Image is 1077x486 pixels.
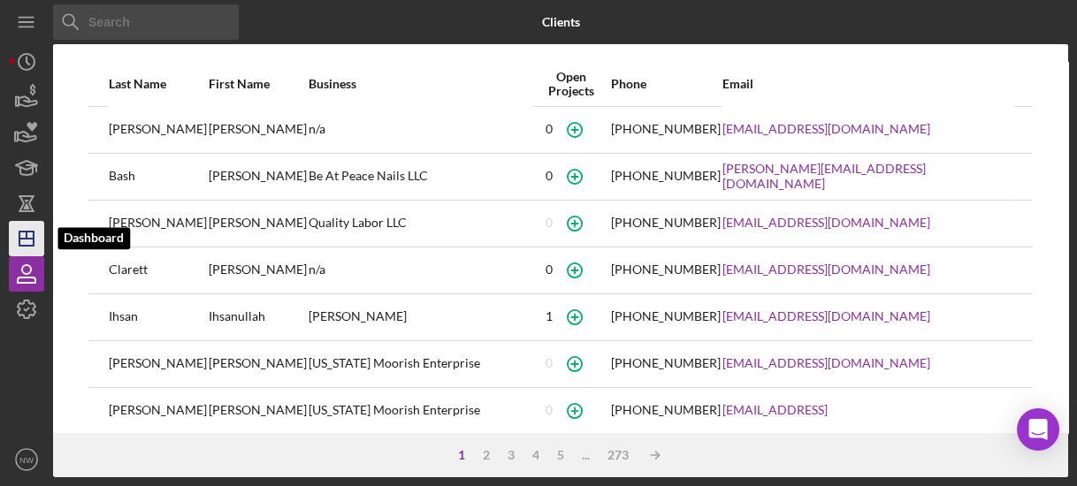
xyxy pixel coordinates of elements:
div: n/a [309,108,531,152]
div: [PHONE_NUMBER] [611,356,721,370]
div: 2 [474,448,499,462]
div: Bash [109,155,207,199]
div: [PERSON_NAME] [209,248,307,292]
text: NW [19,455,34,465]
div: 1 [449,448,474,462]
div: 0 [546,262,553,277]
div: [PHONE_NUMBER] [611,262,721,277]
div: 0 [546,169,553,183]
div: [US_STATE] Moorish Enterprise [309,342,531,386]
div: 5 [548,448,573,462]
div: Open Projects [533,70,610,98]
div: [PERSON_NAME] [109,389,207,433]
div: [PHONE_NUMBER] [611,122,721,136]
a: [EMAIL_ADDRESS][DOMAIN_NAME] [722,262,930,277]
div: [PERSON_NAME] [109,201,207,246]
div: Be At Peace Nails LLC [309,155,531,199]
div: 3 [499,448,523,462]
div: Phone [611,77,721,91]
div: 0 [546,403,553,417]
div: Ihsanullah [209,295,307,339]
div: 4 [523,448,548,462]
div: [PERSON_NAME] [209,389,307,433]
div: 0 [546,356,553,370]
div: [PERSON_NAME] [209,342,307,386]
div: ... [573,448,599,462]
div: 0 [546,122,553,136]
div: [PERSON_NAME] [209,155,307,199]
a: [EMAIL_ADDRESS][DOMAIN_NAME] [722,309,930,323]
a: [EMAIL_ADDRESS] [722,403,828,417]
div: [US_STATE] Moorish Enterprise [309,389,531,433]
div: 273 [599,448,638,462]
div: [PERSON_NAME] [209,201,307,246]
div: Ihsan [109,295,207,339]
div: [PERSON_NAME] [309,295,531,339]
div: Open Intercom Messenger [1017,408,1059,451]
input: Search [53,4,239,40]
div: [PERSON_NAME] [109,342,207,386]
div: Business [309,77,531,91]
a: [PERSON_NAME][EMAIL_ADDRESS][DOMAIN_NAME] [722,162,1012,190]
div: [PHONE_NUMBER] [611,216,721,230]
div: [PERSON_NAME] [209,108,307,152]
div: [PHONE_NUMBER] [611,309,721,323]
div: Quality Labor LLC [309,201,531,246]
div: Last Name [109,77,207,91]
a: [EMAIL_ADDRESS][DOMAIN_NAME] [722,122,930,136]
div: [PHONE_NUMBER] [611,403,721,417]
div: [PERSON_NAME] [109,108,207,152]
div: Clarett [109,248,207,292]
div: 0 [546,216,553,230]
div: [PHONE_NUMBER] [611,169,721,183]
div: n/a [309,248,531,292]
div: Email [722,77,1012,91]
div: 1 [546,309,553,323]
div: First Name [209,77,307,91]
a: [EMAIL_ADDRESS][DOMAIN_NAME] [722,356,930,370]
button: NW [9,442,44,477]
b: Clients [542,15,580,29]
a: [EMAIL_ADDRESS][DOMAIN_NAME] [722,216,930,230]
